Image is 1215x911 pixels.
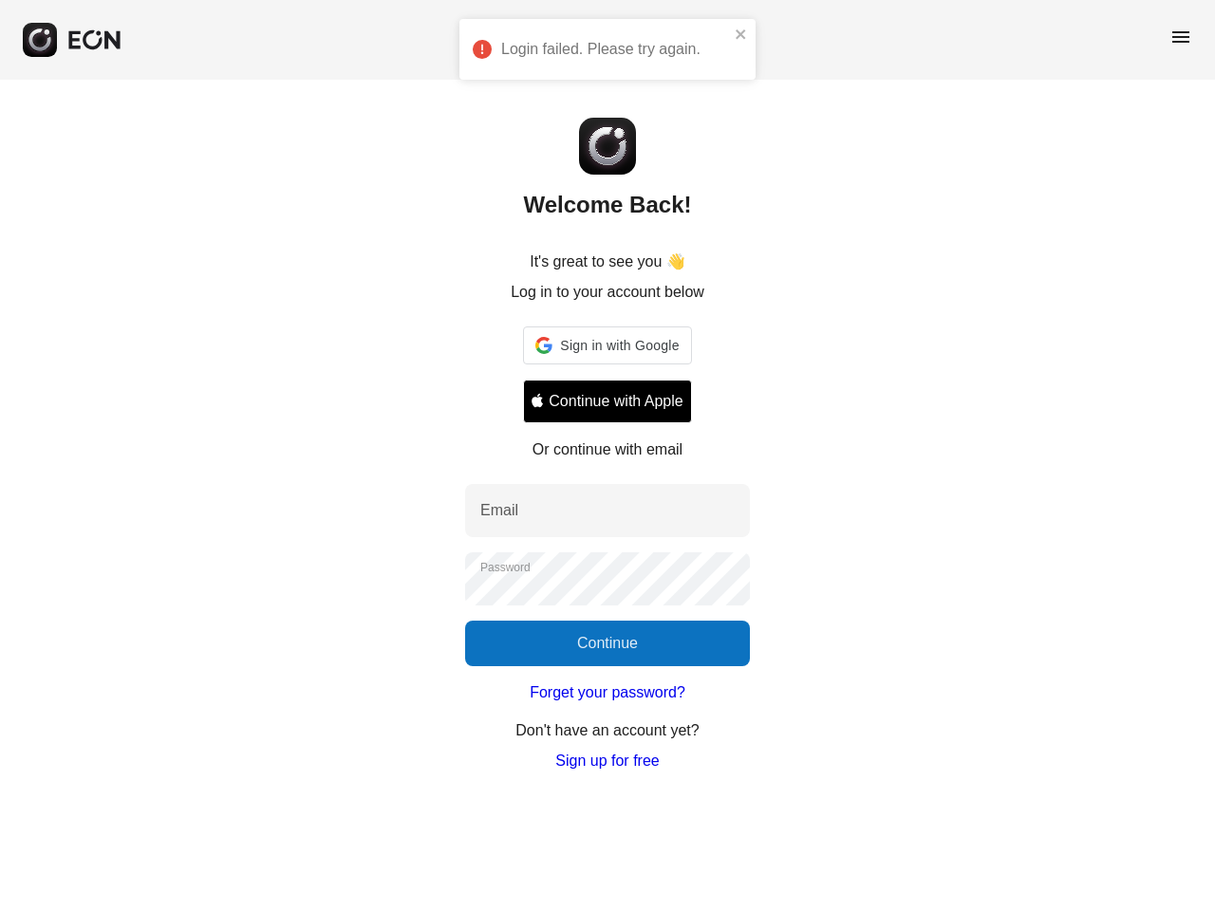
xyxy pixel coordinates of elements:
div: Login failed. Please try again. [501,38,729,61]
a: Forget your password? [530,681,685,704]
div: Sign in with Google [523,326,691,364]
button: Continue [465,621,750,666]
a: Sign up for free [555,750,659,772]
p: Don't have an account yet? [515,719,699,742]
span: menu [1169,26,1192,48]
p: It's great to see you 👋 [530,251,685,273]
p: Log in to your account below [511,281,704,304]
label: Password [480,560,531,575]
button: Signin with apple ID [523,380,691,423]
p: Or continue with email [533,438,682,461]
h2: Welcome Back! [524,190,692,220]
button: close [735,27,748,42]
span: Sign in with Google [560,334,679,357]
label: Email [480,499,518,522]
